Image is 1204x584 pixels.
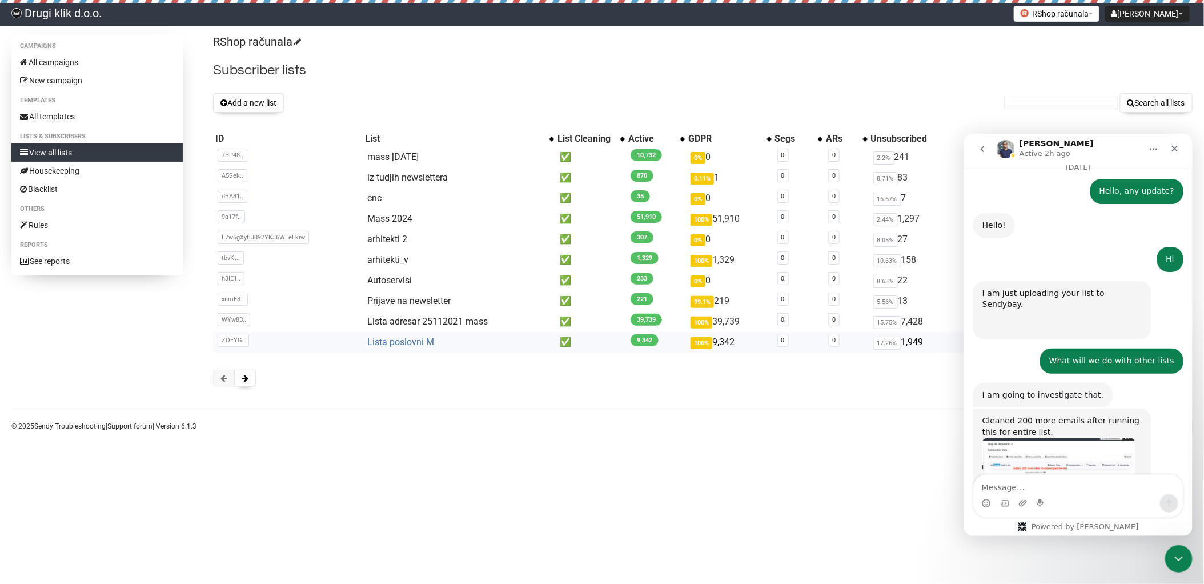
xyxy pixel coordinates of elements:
[832,275,836,282] a: 0
[869,188,973,209] td: 7
[873,193,901,206] span: 16.67%
[107,422,152,430] a: Support forum
[555,270,626,291] td: ✅
[631,170,653,182] span: 870
[686,147,772,167] td: 0
[686,131,772,147] th: GDPR: No sort applied, activate to apply an ascending sort
[557,133,615,145] div: List Cleaning
[686,209,772,229] td: 51,910
[686,250,772,270] td: 1,329
[1071,133,1101,145] div: Hide
[367,234,407,245] a: arhitekti 2
[869,147,973,167] td: 241
[9,275,219,407] div: Apoorv says…
[686,270,772,291] td: 0
[869,291,973,311] td: 13
[832,254,836,262] a: 0
[218,313,250,326] span: WYw8D..
[631,190,650,202] span: 35
[367,151,419,162] a: mass [DATE]
[11,39,183,53] li: Campaigns
[11,162,183,180] a: Housekeeping
[781,295,785,303] a: 0
[73,365,82,374] button: Start recording
[218,210,245,223] span: 9a17f..
[365,133,544,145] div: List
[781,172,785,179] a: 0
[218,231,309,244] span: L7w6gXytiJ892YKJ6WEeLkiw
[555,167,626,188] td: ✅
[218,272,244,285] span: h3IE1..
[555,147,626,167] td: ✅
[215,133,360,145] div: ID
[781,151,785,159] a: 0
[1165,545,1193,573] iframe: Intercom live chat
[631,334,659,346] span: 9,342
[18,365,27,374] button: Emoji picker
[1120,93,1193,113] button: Search all lists
[11,180,183,198] a: Blacklist
[555,250,626,270] td: ✅
[691,275,705,287] span: 0%
[367,316,488,327] a: Lista adresar 25112021 mass
[11,107,183,126] a: All templates
[869,250,973,270] td: 158
[873,151,894,165] span: 2.2%
[691,317,712,329] span: 100%
[631,231,653,243] span: 307
[196,361,214,379] button: Send a message…
[873,275,898,288] span: 8.63%
[555,188,626,209] td: ✅
[832,337,836,344] a: 0
[218,149,247,162] span: 7BP48..
[686,229,772,250] td: 0
[832,234,836,241] a: 0
[631,273,653,285] span: 233
[869,229,973,250] td: 27
[691,337,712,349] span: 100%
[975,133,1066,145] div: Bounced
[832,295,836,303] a: 0
[213,35,299,49] a: RShop računala
[691,193,705,205] span: 0%
[873,337,901,350] span: 17.26%
[1069,131,1103,147] th: Hide: No sort applied, sorting is disabled
[832,151,836,159] a: 0
[826,133,857,145] div: ARs
[873,213,898,226] span: 2.44%
[873,316,901,329] span: 15.75%
[367,254,408,265] a: arhitekti_v
[218,334,249,347] span: ZOFYG..
[11,8,22,18] img: 8de6925a14bec10a103b3121561b8636
[691,255,712,267] span: 100%
[555,209,626,229] td: ✅
[688,133,761,145] div: GDPR
[686,332,772,353] td: 9,342
[555,229,626,250] td: ✅
[11,53,183,71] a: All campaigns
[686,291,772,311] td: 219
[873,295,898,309] span: 5.56%
[781,193,785,200] a: 0
[781,254,785,262] a: 0
[873,254,901,267] span: 10.63%
[11,216,183,234] a: Rules
[628,133,675,145] div: Active
[781,213,785,221] a: 0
